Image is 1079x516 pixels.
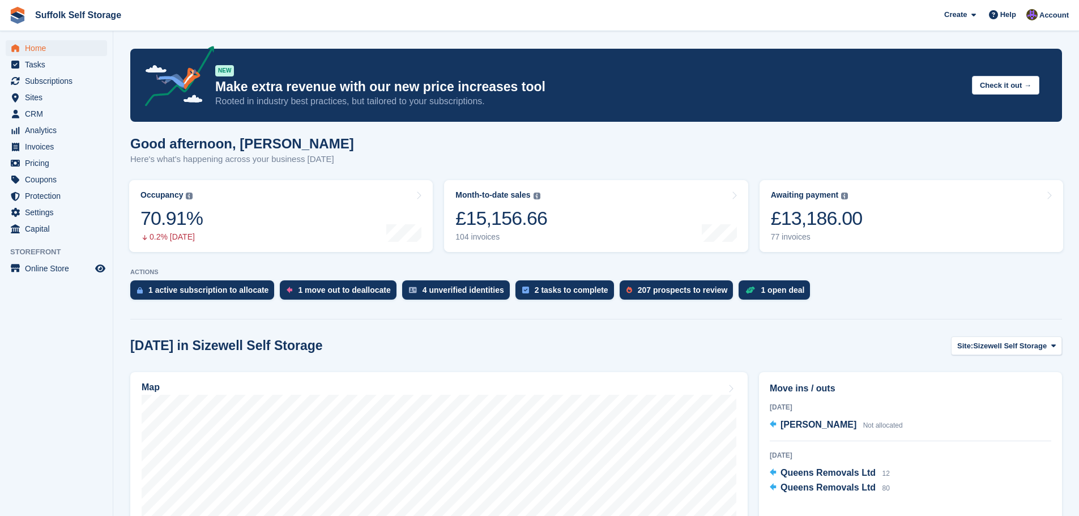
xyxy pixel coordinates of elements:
[781,483,876,492] span: Queens Removals Ltd
[745,286,755,294] img: deal-1b604bf984904fb50ccaf53a9ad4b4a5d6e5aea283cecdc64d6e3604feb123c2.svg
[25,221,93,237] span: Capital
[770,450,1051,460] div: [DATE]
[534,193,540,199] img: icon-info-grey-7440780725fd019a000dd9b08b2336e03edf1995a4989e88bcd33f0948082b44.svg
[25,139,93,155] span: Invoices
[215,95,963,108] p: Rooted in industry best practices, but tailored to your subscriptions.
[973,340,1047,352] span: Sizewell Self Storage
[25,106,93,122] span: CRM
[957,340,973,352] span: Site:
[882,470,889,477] span: 12
[444,180,748,252] a: Month-to-date sales £15,156.66 104 invoices
[215,79,963,95] p: Make extra revenue with our new price increases tool
[1000,9,1016,20] span: Help
[761,285,804,295] div: 1 open deal
[1039,10,1069,21] span: Account
[6,106,107,122] a: menu
[620,280,739,305] a: 207 prospects to review
[6,221,107,237] a: menu
[6,188,107,204] a: menu
[6,40,107,56] a: menu
[130,338,323,353] h2: [DATE] in Sizewell Self Storage
[863,421,903,429] span: Not allocated
[770,481,890,496] a: Queens Removals Ltd 80
[770,418,903,433] a: [PERSON_NAME] Not allocated
[287,287,292,293] img: move_outs_to_deallocate_icon-f764333ba52eb49d3ac5e1228854f67142a1ed5810a6f6cc68b1a99e826820c5.svg
[25,40,93,56] span: Home
[522,287,529,293] img: task-75834270c22a3079a89374b754ae025e5fb1db73e45f91037f5363f120a921f8.svg
[6,89,107,105] a: menu
[770,382,1051,395] h2: Move ins / outs
[1026,9,1038,20] img: Emma
[944,9,967,20] span: Create
[10,246,113,258] span: Storefront
[770,402,1051,412] div: [DATE]
[25,188,93,204] span: Protection
[9,7,26,24] img: stora-icon-8386f47178a22dfd0bd8f6a31ec36ba5ce8667c1dd55bd0f319d3a0aa187defe.svg
[781,468,876,477] span: Queens Removals Ltd
[25,89,93,105] span: Sites
[6,122,107,138] a: menu
[423,285,504,295] div: 4 unverified identities
[771,190,839,200] div: Awaiting payment
[781,420,856,429] span: [PERSON_NAME]
[137,287,143,294] img: active_subscription_to_allocate_icon-d502201f5373d7db506a760aba3b589e785aa758c864c3986d89f69b8ff3...
[760,180,1063,252] a: Awaiting payment £13,186.00 77 invoices
[25,57,93,73] span: Tasks
[135,46,215,110] img: price-adjustments-announcement-icon-8257ccfd72463d97f412b2fc003d46551f7dbcb40ab6d574587a9cd5c0d94...
[129,180,433,252] a: Occupancy 70.91% 0.2% [DATE]
[771,232,863,242] div: 77 invoices
[215,65,234,76] div: NEW
[142,382,160,393] h2: Map
[6,261,107,276] a: menu
[130,153,354,166] p: Here's what's happening across your business [DATE]
[186,193,193,199] img: icon-info-grey-7440780725fd019a000dd9b08b2336e03edf1995a4989e88bcd33f0948082b44.svg
[25,122,93,138] span: Analytics
[626,287,632,293] img: prospect-51fa495bee0391a8d652442698ab0144808aea92771e9ea1ae160a38d050c398.svg
[140,232,203,242] div: 0.2% [DATE]
[140,190,183,200] div: Occupancy
[25,204,93,220] span: Settings
[770,466,890,481] a: Queens Removals Ltd 12
[25,261,93,276] span: Online Store
[140,207,203,230] div: 70.91%
[6,57,107,73] a: menu
[6,155,107,171] a: menu
[409,287,417,293] img: verify_identity-adf6edd0f0f0b5bbfe63781bf79b02c33cf7c696d77639b501bdc392416b5a36.svg
[972,76,1039,95] button: Check it out →
[739,280,816,305] a: 1 open deal
[882,484,889,492] span: 80
[31,6,126,24] a: Suffolk Self Storage
[93,262,107,275] a: Preview store
[25,172,93,187] span: Coupons
[130,280,280,305] a: 1 active subscription to allocate
[6,73,107,89] a: menu
[455,190,530,200] div: Month-to-date sales
[951,336,1062,355] button: Site: Sizewell Self Storage
[455,232,547,242] div: 104 invoices
[130,268,1062,276] p: ACTIONS
[298,285,390,295] div: 1 move out to deallocate
[455,207,547,230] div: £15,156.66
[771,207,863,230] div: £13,186.00
[25,73,93,89] span: Subscriptions
[515,280,620,305] a: 2 tasks to complete
[402,280,515,305] a: 4 unverified identities
[6,204,107,220] a: menu
[25,155,93,171] span: Pricing
[148,285,268,295] div: 1 active subscription to allocate
[6,139,107,155] a: menu
[280,280,402,305] a: 1 move out to deallocate
[638,285,728,295] div: 207 prospects to review
[535,285,608,295] div: 2 tasks to complete
[130,136,354,151] h1: Good afternoon, [PERSON_NAME]
[841,193,848,199] img: icon-info-grey-7440780725fd019a000dd9b08b2336e03edf1995a4989e88bcd33f0948082b44.svg
[6,172,107,187] a: menu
